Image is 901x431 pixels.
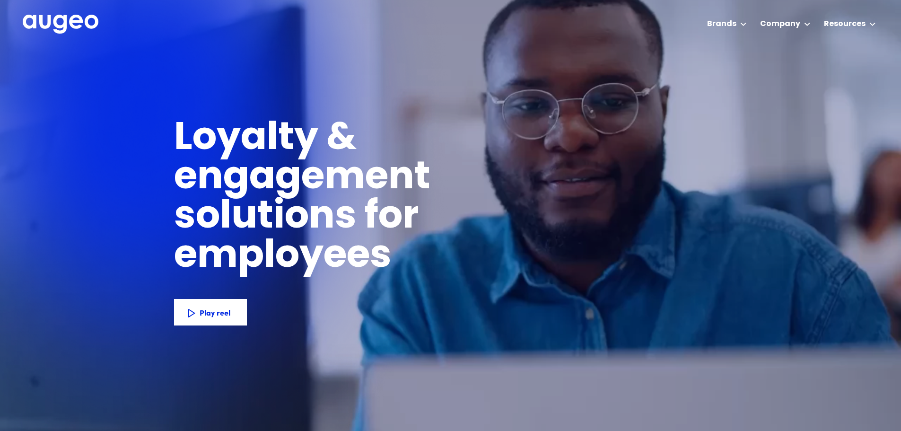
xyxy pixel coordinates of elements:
[174,299,247,325] a: Play reel
[23,15,98,35] a: home
[174,120,583,237] h1: Loyalty & engagement solutions for
[23,15,98,34] img: Augeo's full logo in white.
[707,18,736,30] div: Brands
[174,237,408,277] h1: employees
[760,18,800,30] div: Company
[824,18,866,30] div: Resources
